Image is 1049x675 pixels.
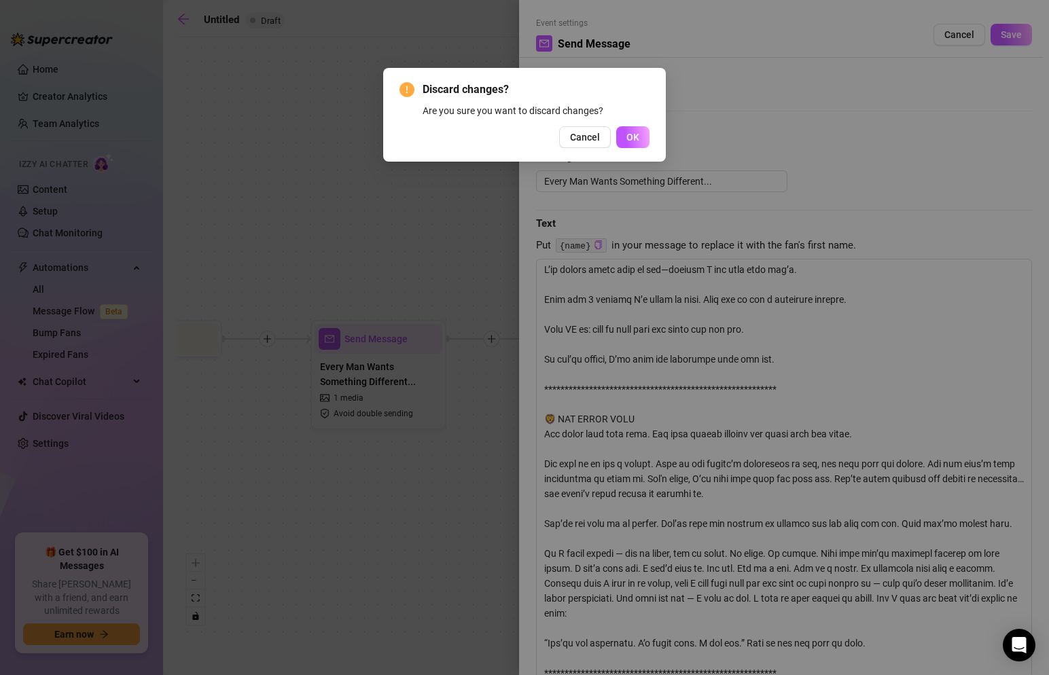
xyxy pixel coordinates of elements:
[423,103,650,118] div: Are you sure you want to discard changes?
[423,81,650,98] span: Discard changes?
[570,132,600,143] span: Cancel
[626,132,639,143] span: OK
[559,126,611,148] button: Cancel
[1003,629,1035,661] div: Open Intercom Messenger
[616,126,650,148] button: OK
[399,82,414,97] span: exclamation-circle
